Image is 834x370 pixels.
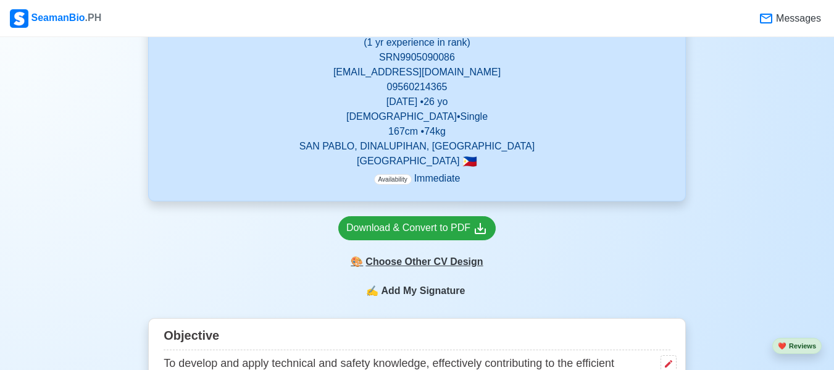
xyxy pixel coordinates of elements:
[164,124,670,139] p: 167 cm • 74 kg
[10,9,28,28] img: Logo
[778,342,786,350] span: heart
[164,50,670,65] p: SRN 9905090086
[164,95,670,109] p: [DATE] • 26 yo
[338,250,496,274] div: Choose Other CV Design
[774,11,821,26] span: Messages
[346,221,488,236] div: Download & Convert to PDF
[351,254,363,269] span: paint
[10,9,101,28] div: SeamanBio
[374,174,412,185] span: Availability
[772,338,822,355] button: heartReviews
[164,324,670,350] div: Objective
[164,35,670,50] p: (1 yr experience in rank)
[462,156,477,167] span: 🇵🇭
[378,284,467,298] span: Add My Signature
[164,80,670,95] p: 09560214365
[164,154,670,169] p: [GEOGRAPHIC_DATA]
[164,109,670,124] p: [DEMOGRAPHIC_DATA] • Single
[374,171,461,186] p: Immediate
[164,65,670,80] p: [EMAIL_ADDRESS][DOMAIN_NAME]
[164,139,670,154] p: SAN PABLO, DINALUPIHAN, [GEOGRAPHIC_DATA]
[338,216,496,240] a: Download & Convert to PDF
[85,12,102,23] span: .PH
[366,284,378,298] span: sign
